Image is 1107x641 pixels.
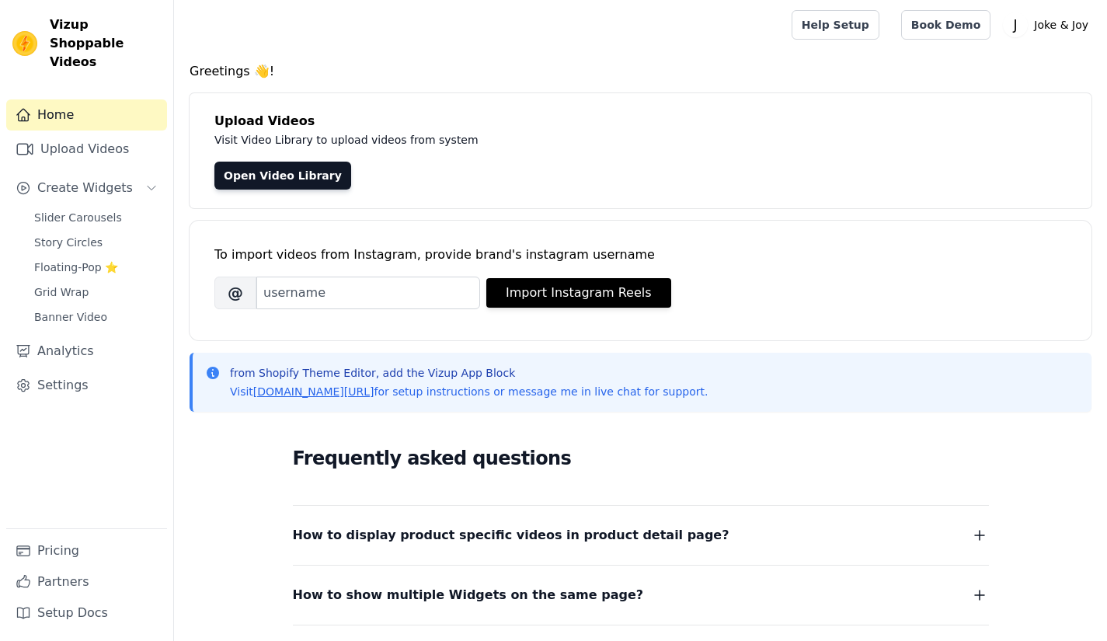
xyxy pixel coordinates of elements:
[214,277,256,309] span: @
[25,281,167,303] a: Grid Wrap
[34,210,122,225] span: Slider Carousels
[293,443,989,474] h2: Frequently asked questions
[214,112,1067,131] h4: Upload Videos
[6,566,167,597] a: Partners
[12,31,37,56] img: Vizup
[1003,11,1095,39] button: J Joke & Joy
[486,278,671,308] button: Import Instagram Reels
[190,62,1091,81] h4: Greetings 👋!
[34,235,103,250] span: Story Circles
[25,306,167,328] a: Banner Video
[25,207,167,228] a: Slider Carousels
[34,260,118,275] span: Floating-Pop ⭐
[293,524,729,546] span: How to display product specific videos in product detail page?
[25,256,167,278] a: Floating-Pop ⭐
[253,385,374,398] a: [DOMAIN_NAME][URL]
[6,535,167,566] a: Pricing
[34,309,107,325] span: Banner Video
[6,597,167,629] a: Setup Docs
[6,370,167,401] a: Settings
[37,179,133,197] span: Create Widgets
[50,16,161,71] span: Vizup Shoppable Videos
[6,336,167,367] a: Analytics
[293,584,989,606] button: How to show multiple Widgets on the same page?
[6,99,167,131] a: Home
[293,584,644,606] span: How to show multiple Widgets on the same page?
[1013,17,1018,33] text: J
[25,232,167,253] a: Story Circles
[6,134,167,165] a: Upload Videos
[230,384,708,399] p: Visit for setup instructions or message me in live chat for support.
[214,162,351,190] a: Open Video Library
[256,277,480,309] input: username
[792,10,879,40] a: Help Setup
[230,365,708,381] p: from Shopify Theme Editor, add the Vizup App Block
[1028,11,1095,39] p: Joke & Joy
[6,172,167,204] button: Create Widgets
[34,284,89,300] span: Grid Wrap
[214,131,910,149] p: Visit Video Library to upload videos from system
[214,246,1067,264] div: To import videos from Instagram, provide brand's instagram username
[293,524,989,546] button: How to display product specific videos in product detail page?
[901,10,990,40] a: Book Demo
